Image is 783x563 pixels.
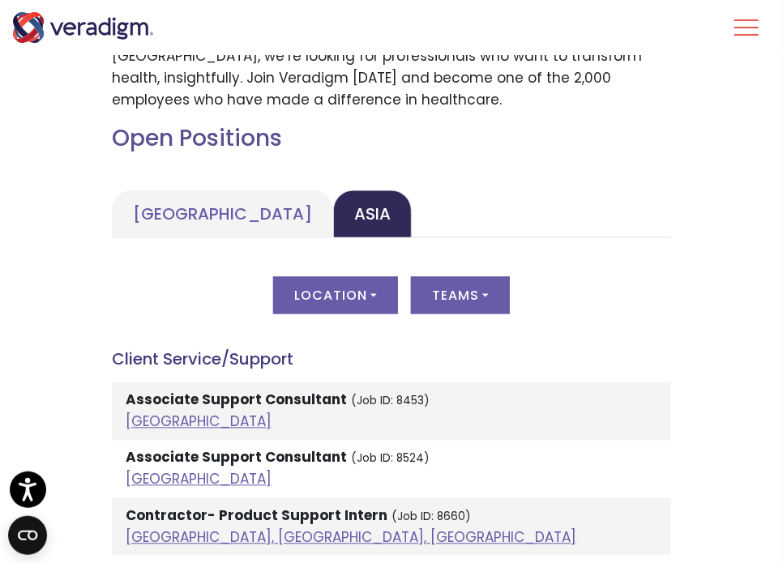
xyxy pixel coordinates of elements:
button: Toggle Navigation Menu [734,6,759,49]
img: Veradigm logo [12,12,154,43]
strong: Contractor- Product Support Intern [126,506,387,526]
strong: Associate Support Consultant [126,390,347,410]
strong: Associate Support Consultant [126,448,347,467]
small: (Job ID: 8453) [351,394,430,409]
small: (Job ID: 8524) [351,451,430,467]
small: (Job ID: 8660) [391,510,471,525]
button: Teams [411,277,510,314]
a: [GEOGRAPHIC_DATA] [112,190,333,238]
h2: Open Positions [112,125,671,152]
h4: Client Service/Support [112,350,671,369]
button: Open CMP widget [8,516,47,555]
a: Asia [333,190,412,238]
button: Location [273,277,398,314]
a: [GEOGRAPHIC_DATA] [126,412,272,432]
a: [GEOGRAPHIC_DATA], [GEOGRAPHIC_DATA], [GEOGRAPHIC_DATA] [126,528,576,548]
a: [GEOGRAPHIC_DATA] [126,470,272,489]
